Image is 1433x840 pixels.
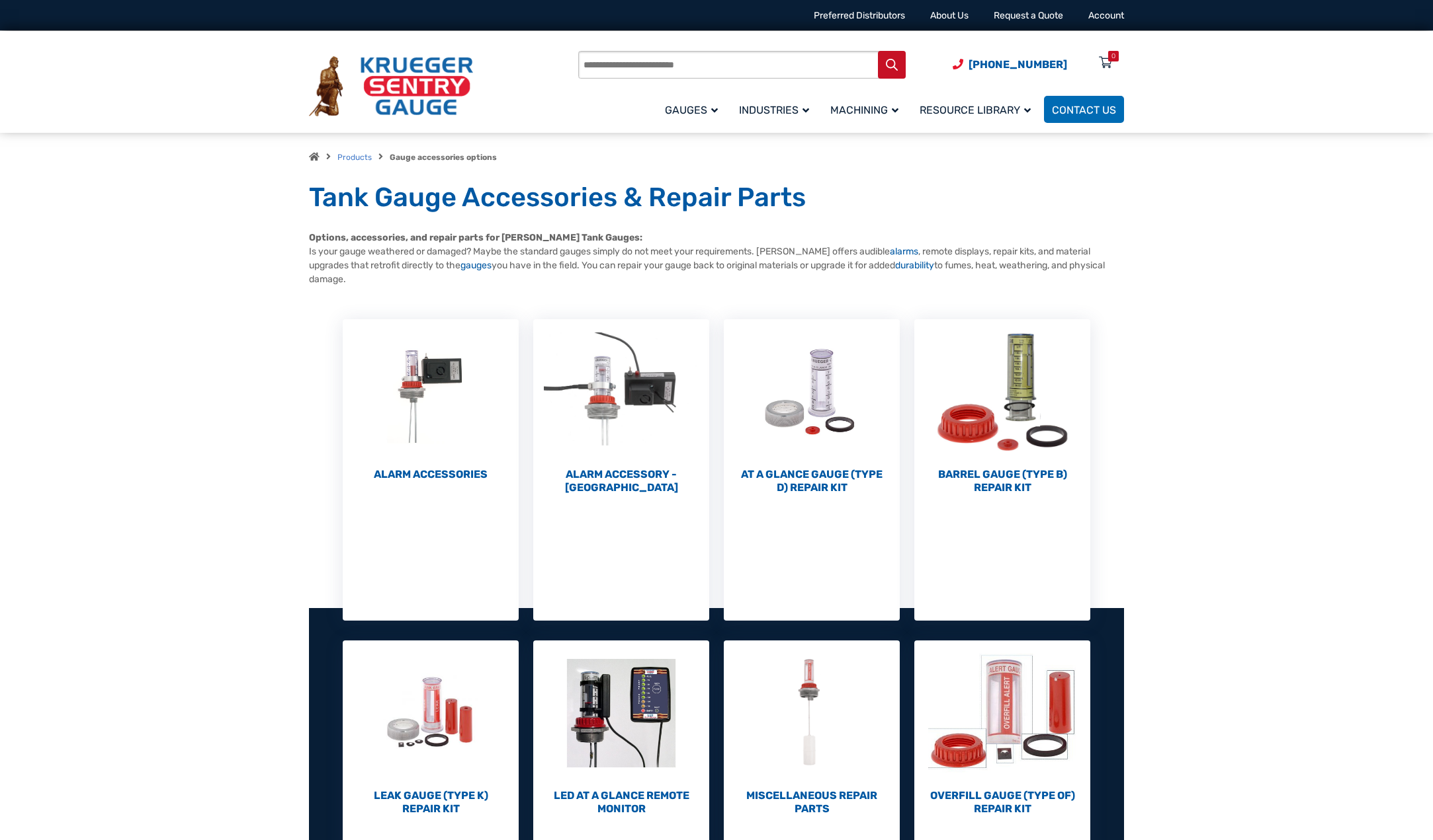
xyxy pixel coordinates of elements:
img: Leak Gauge (Type K) Repair Kit [343,640,519,786]
a: Visit product category Alarm Accessories [343,319,519,481]
div: 0 [1111,51,1115,61]
a: Contact Us [1044,96,1124,123]
h2: Leak Gauge (Type K) Repair Kit [343,789,519,816]
h2: Barrel Gauge (Type B) Repair Kit [914,468,1090,494]
h2: Alarm Accessories [343,468,519,481]
a: Visit product category Barrel Gauge (Type B) Repair Kit [914,319,1090,494]
a: Phone Number (920) 434-8860 [953,56,1067,73]
img: Overfill Gauge (Type OF) Repair Kit [914,640,1090,786]
img: At a Glance Gauge (Type D) Repair Kit [724,319,900,465]
span: Contact Us [1052,104,1116,116]
a: durability [895,260,934,271]
h2: At a Glance Gauge (Type D) Repair Kit [724,468,900,494]
h1: Tank Gauge Accessories & Repair Parts [309,181,1124,214]
h2: Alarm Accessory - [GEOGRAPHIC_DATA] [533,468,709,494]
img: Alarm Accessories [343,319,519,465]
a: Gauges [657,94,731,125]
img: Alarm Accessory - DC [533,319,709,465]
h2: Miscellaneous Repair Parts [724,789,900,816]
p: Is your gauge weathered or damaged? Maybe the standard gauges simply do not meet your requirement... [309,231,1124,286]
a: Industries [731,94,822,125]
span: [PHONE_NUMBER] [969,58,1067,71]
span: Industries [739,104,809,116]
h2: Overfill Gauge (Type OF) Repair Kit [914,789,1090,816]
a: Visit product category LED At A Glance Remote Monitor [533,640,709,816]
a: Products [337,153,372,162]
a: Visit product category At a Glance Gauge (Type D) Repair Kit [724,319,900,494]
img: Barrel Gauge (Type B) Repair Kit [914,319,1090,465]
a: Visit product category Leak Gauge (Type K) Repair Kit [343,640,519,816]
img: LED At A Glance Remote Monitor [533,640,709,786]
a: gauges [460,260,492,271]
a: Account [1088,10,1124,21]
h2: LED At A Glance Remote Monitor [533,789,709,816]
span: Gauges [665,104,718,116]
a: Visit product category Overfill Gauge (Type OF) Repair Kit [914,640,1090,816]
a: Visit product category Alarm Accessory - DC [533,319,709,494]
a: alarms [890,246,918,257]
strong: Options, accessories, and repair parts for [PERSON_NAME] Tank Gauges: [309,232,642,243]
a: Resource Library [912,94,1044,125]
img: Miscellaneous Repair Parts [724,640,900,786]
a: Preferred Distributors [814,10,905,21]
span: Machining [830,104,898,116]
a: Visit product category Miscellaneous Repair Parts [724,640,900,816]
a: Machining [822,94,912,125]
img: Krueger Sentry Gauge [309,56,473,117]
strong: Gauge accessories options [390,153,497,162]
a: Request a Quote [994,10,1063,21]
span: Resource Library [920,104,1031,116]
a: About Us [930,10,969,21]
